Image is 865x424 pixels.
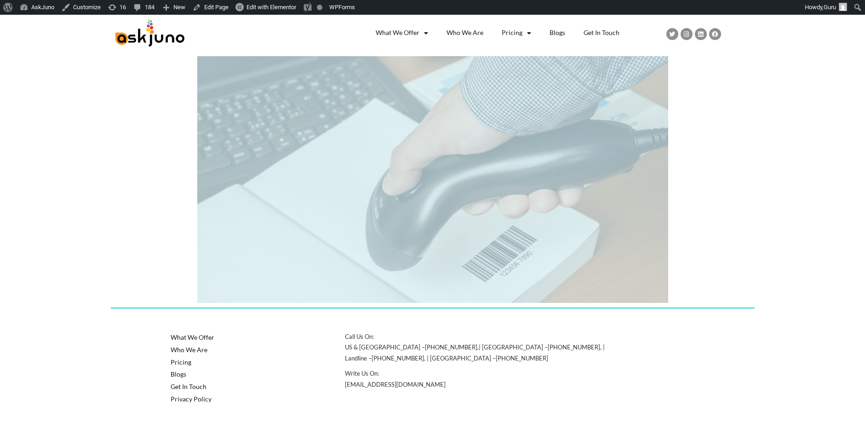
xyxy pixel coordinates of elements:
[161,393,336,406] a: Privacy Policy
[574,23,629,43] a: Get In Touch
[425,343,477,351] a: [PHONE_NUMBER]
[367,23,437,43] a: What We Offer
[345,381,446,388] a: [EMAIL_ADDRESS][DOMAIN_NAME]
[161,356,336,369] a: Pricing
[161,331,336,344] a: What We Offer
[493,23,540,43] a: Pricing
[496,354,548,362] a: [PHONE_NUMBER]
[345,368,607,390] p: Write Us On:
[548,343,600,351] a: [PHONE_NUMBER]
[345,331,607,364] p: Call Us On: US & [GEOGRAPHIC_DATA] – ,| [GEOGRAPHIC_DATA] – , | Landline –
[161,368,336,381] a: Blogs
[372,354,496,362] a: [PHONE_NUMBER], | [GEOGRAPHIC_DATA] –
[540,23,574,43] a: Blogs
[824,4,836,11] span: Guru
[246,4,296,11] span: Edit with Elementor
[161,381,336,393] a: Get In Touch
[437,23,493,43] a: Who We Are
[161,344,336,356] a: Who We Are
